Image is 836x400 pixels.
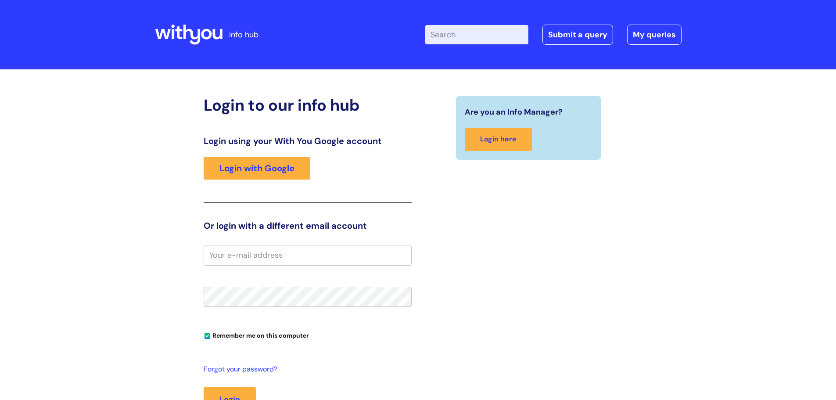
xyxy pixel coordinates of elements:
a: Login here [465,128,532,151]
a: Login with Google [204,157,310,180]
a: Submit a query [542,25,613,45]
p: info hub [229,28,258,42]
input: Search [425,25,528,44]
h3: Login using your With You Google account [204,136,412,146]
span: Are you an Info Manager? [465,105,563,119]
div: You can uncheck this option if you're logging in from a shared device [204,328,412,342]
h3: Or login with a different email account [204,220,412,231]
input: Remember me on this computer [205,333,210,339]
a: My queries [627,25,682,45]
input: Your e-mail address [204,245,412,265]
label: Remember me on this computer [204,330,309,339]
h2: Login to our info hub [204,96,412,115]
a: Forgot your password? [204,363,407,376]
